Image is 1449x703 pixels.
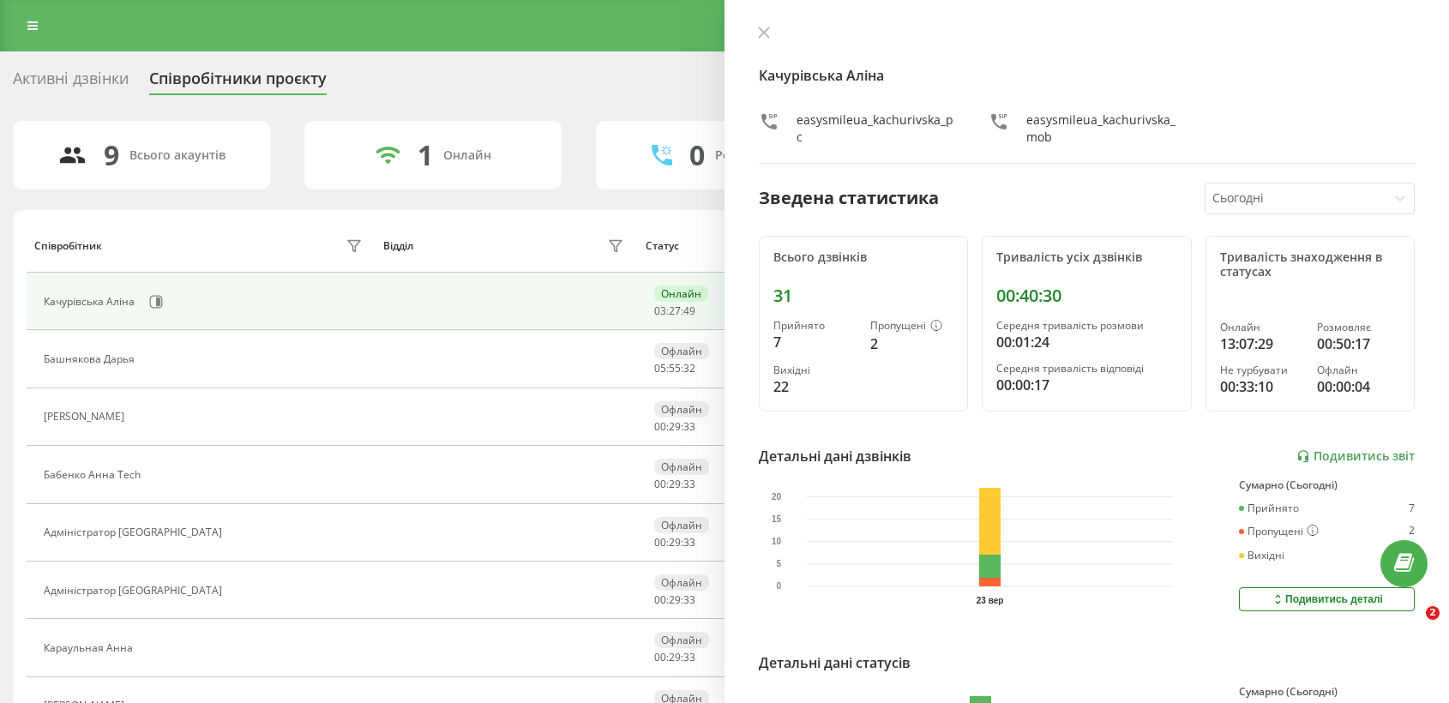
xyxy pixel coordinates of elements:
div: Офлайн [654,632,709,648]
div: 00:50:17 [1317,333,1400,354]
div: 1 [418,139,433,171]
div: : : [654,594,695,606]
div: Тривалість усіх дзвінків [996,250,1176,265]
span: 33 [683,592,695,607]
div: Онлайн [1220,321,1303,333]
div: : : [654,421,695,433]
span: 29 [669,592,681,607]
button: Подивитись деталі [1239,587,1415,611]
div: Офлайн [654,574,709,591]
div: Бабенко Анна Tech [44,469,145,481]
div: Пропущені [1239,525,1319,538]
div: Всього акаунтів [129,148,225,163]
div: 00:33:10 [1220,376,1303,397]
div: Пропущені [870,320,953,333]
div: Подивитись деталі [1271,592,1383,606]
span: 32 [683,361,695,376]
div: Активні дзвінки [13,69,129,96]
text: 20 [772,492,782,502]
div: Тривалість знаходження в статусах [1220,250,1400,279]
div: Офлайн [654,517,709,533]
div: Караульная Анна [44,642,137,654]
span: 00 [654,592,666,607]
div: Вихідні [773,364,857,376]
div: Середня тривалість розмови [996,320,1176,332]
div: Сумарно (Сьогодні) [1239,479,1415,491]
span: 33 [683,650,695,664]
div: Розмовляють [715,148,798,163]
span: 00 [654,419,666,434]
span: 29 [669,650,681,664]
text: 5 [777,559,782,568]
div: Офлайн [654,459,709,475]
div: 0 [689,139,705,171]
div: Прийнято [1239,502,1299,514]
div: Всього дзвінків [773,250,953,265]
text: 23 вер [977,596,1004,605]
div: Відділ [383,240,413,252]
span: 29 [669,477,681,491]
div: : : [654,305,695,317]
span: 00 [654,477,666,491]
div: Офлайн [654,401,709,418]
div: Зведена статистика [759,185,939,211]
div: 00:01:24 [996,332,1176,352]
a: Подивитись звіт [1296,449,1415,464]
div: [PERSON_NAME] [44,411,129,423]
span: 33 [683,477,695,491]
div: Не турбувати [1220,364,1303,376]
div: Прийнято [773,320,857,332]
div: Співробітники проєкту [149,69,327,96]
span: 55 [669,361,681,376]
div: Середня тривалість відповіді [996,363,1176,375]
iframe: Intercom live chat [1391,606,1432,647]
div: : : [654,652,695,664]
div: 2 [870,333,953,354]
div: 9 [104,139,119,171]
span: 33 [683,535,695,550]
div: 7 [773,332,857,352]
div: Вихідні [1239,550,1284,562]
div: 31 [773,285,953,306]
div: Сумарно (Сьогодні) [1239,686,1415,698]
span: 00 [654,535,666,550]
div: Офлайн [654,343,709,359]
div: : : [654,478,695,490]
div: Онлайн [654,285,708,302]
div: Онлайн [443,148,491,163]
div: 00:40:30 [996,285,1176,306]
div: Детальні дані дзвінків [759,446,911,466]
div: Башнякова Дарья [44,353,139,365]
div: 22 [773,376,857,397]
div: : : [654,537,695,549]
div: Статус [646,240,679,252]
div: : : [654,363,695,375]
span: 29 [669,535,681,550]
text: 10 [772,537,782,546]
span: 49 [683,303,695,318]
span: 27 [669,303,681,318]
div: Детальні дані статусів [759,652,911,673]
div: Офлайн [1317,364,1400,376]
text: 15 [772,514,782,524]
div: Співробітник [34,240,102,252]
div: Качурівська Аліна [44,296,139,308]
div: 13:07:29 [1220,333,1303,354]
span: 03 [654,303,666,318]
div: easysmileua_kachurivska_mob [1026,111,1184,146]
div: Адміністратор [GEOGRAPHIC_DATA] [44,526,226,538]
span: 33 [683,419,695,434]
span: 29 [669,419,681,434]
div: 2 [1409,525,1415,538]
span: 00 [654,650,666,664]
div: 7 [1409,502,1415,514]
h4: Качурівська Аліна [759,65,1415,86]
div: Адміністратор [GEOGRAPHIC_DATA] [44,585,226,597]
div: Розмовляє [1317,321,1400,333]
div: 00:00:04 [1317,376,1400,397]
text: 0 [777,582,782,592]
div: easysmileua_kachurivska_pc [797,111,954,146]
span: 2 [1426,606,1440,620]
span: 05 [654,361,666,376]
div: 00:00:17 [996,375,1176,395]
